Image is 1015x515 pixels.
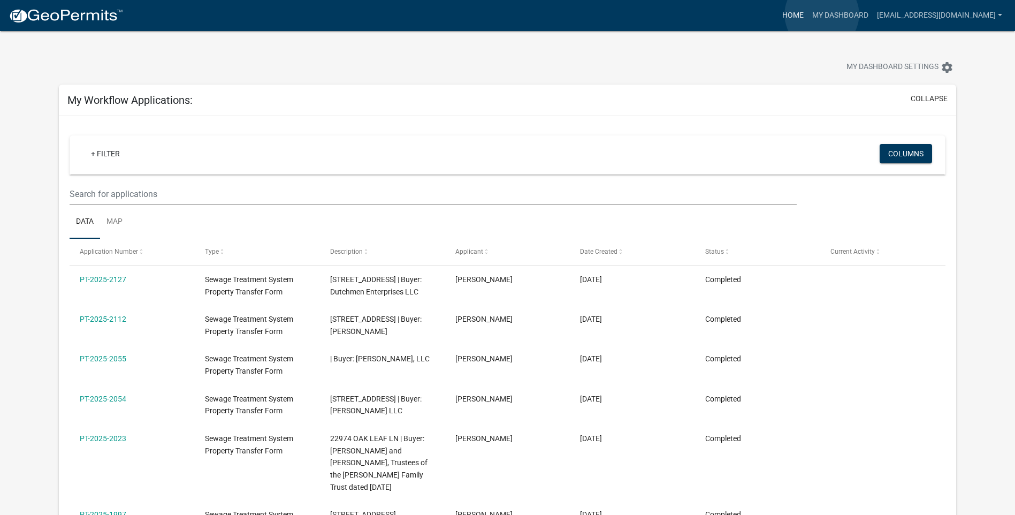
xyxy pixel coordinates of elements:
[205,434,293,455] span: Sewage Treatment System Property Transfer Form
[80,275,126,284] a: PT-2025-2127
[880,144,932,163] button: Columns
[580,395,602,403] span: 08/12/2025
[455,275,513,284] span: DACIA TEBERG
[695,239,820,264] datatable-header-cell: Status
[205,275,293,296] span: Sewage Treatment System Property Transfer Form
[67,94,193,107] h5: My Workflow Applications:
[580,248,617,255] span: Date Created
[838,57,962,78] button: My Dashboard Settingssettings
[455,395,513,403] span: DACIA TEBERG
[330,315,422,336] span: 33775 US HWY 59 | Buyer: Tavis Stramer
[455,315,513,323] span: DACIA TEBERG
[778,5,808,26] a: Home
[70,239,195,264] datatable-header-cell: Application Number
[70,205,100,239] a: Data
[330,248,363,255] span: Description
[205,354,293,375] span: Sewage Treatment System Property Transfer Form
[330,395,422,415] span: 12899 345TH AVE | Buyer: Jordy Scot LLC
[820,239,945,264] datatable-header-cell: Current Activity
[705,354,741,363] span: Completed
[445,239,570,264] datatable-header-cell: Applicant
[808,5,873,26] a: My Dashboard
[205,395,293,415] span: Sewage Treatment System Property Transfer Form
[911,93,948,104] button: collapse
[80,434,126,443] a: PT-2025-2023
[455,354,513,363] span: DACIA TEBERG
[580,434,602,443] span: 08/11/2025
[82,144,128,163] a: + Filter
[195,239,320,264] datatable-header-cell: Type
[941,61,953,74] i: settings
[330,434,428,491] span: 22974 OAK LEAF LN | Buyer: John D. Tysver and Dara L. Tysver, Trustees of the Tysver Family Trust...
[580,275,602,284] span: 08/20/2025
[846,61,938,74] span: My Dashboard Settings
[455,248,483,255] span: Applicant
[705,434,741,443] span: Completed
[705,315,741,323] span: Completed
[580,315,602,323] span: 08/19/2025
[873,5,1006,26] a: [EMAIL_ADDRESS][DOMAIN_NAME]
[205,315,293,336] span: Sewage Treatment System Property Transfer Form
[70,183,797,205] input: Search for applications
[330,354,430,363] span: | Buyer: Jordy Scot, LLC
[80,248,138,255] span: Application Number
[80,395,126,403] a: PT-2025-2054
[580,354,602,363] span: 08/13/2025
[330,275,422,296] span: 211 LINCOLN AVE W | Buyer: Dutchmen Enterprises LLC
[705,248,724,255] span: Status
[705,275,741,284] span: Completed
[205,248,219,255] span: Type
[830,248,875,255] span: Current Activity
[705,395,741,403] span: Completed
[320,239,445,264] datatable-header-cell: Description
[455,434,513,443] span: DACIA TEBERG
[80,315,126,323] a: PT-2025-2112
[100,205,129,239] a: Map
[570,239,695,264] datatable-header-cell: Date Created
[80,354,126,363] a: PT-2025-2055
